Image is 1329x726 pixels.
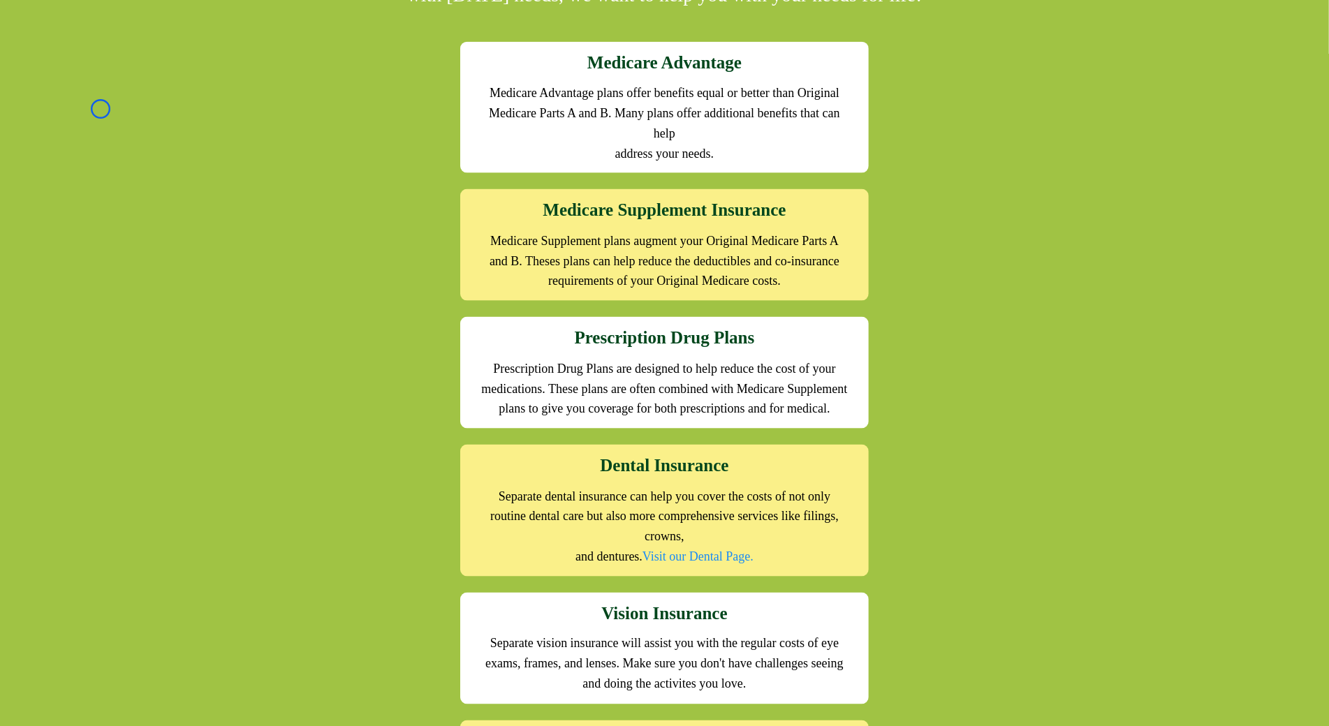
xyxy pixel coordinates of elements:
[480,487,849,547] h2: Separate dental insurance can help you cover the costs of not only routine dental care but also m...
[587,53,742,72] strong: Medicare Advantage
[480,231,849,291] h2: Medicare Supplement plans augment your Original Medicare Parts A and B. Theses plans can help red...
[601,604,727,623] strong: Vision Insurance
[480,144,849,164] h2: address your needs.
[480,634,849,694] h2: Separate vision insurance will assist you with the regular costs of eye exams, frames, and lenses...
[480,83,849,143] h2: Medicare Advantage plans offer benefits equal or better than Original Medicare Parts A and B. Man...
[543,200,786,219] strong: Medicare Supplement Insurance
[600,456,728,475] strong: Dental Insurance
[643,549,754,563] a: Visit our Dental Page.
[480,547,849,567] h2: and dentures.
[575,328,755,347] strong: Prescription Drug Plans
[480,359,849,419] h2: Prescription Drug Plans are designed to help reduce the cost of your medications. These plans are...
